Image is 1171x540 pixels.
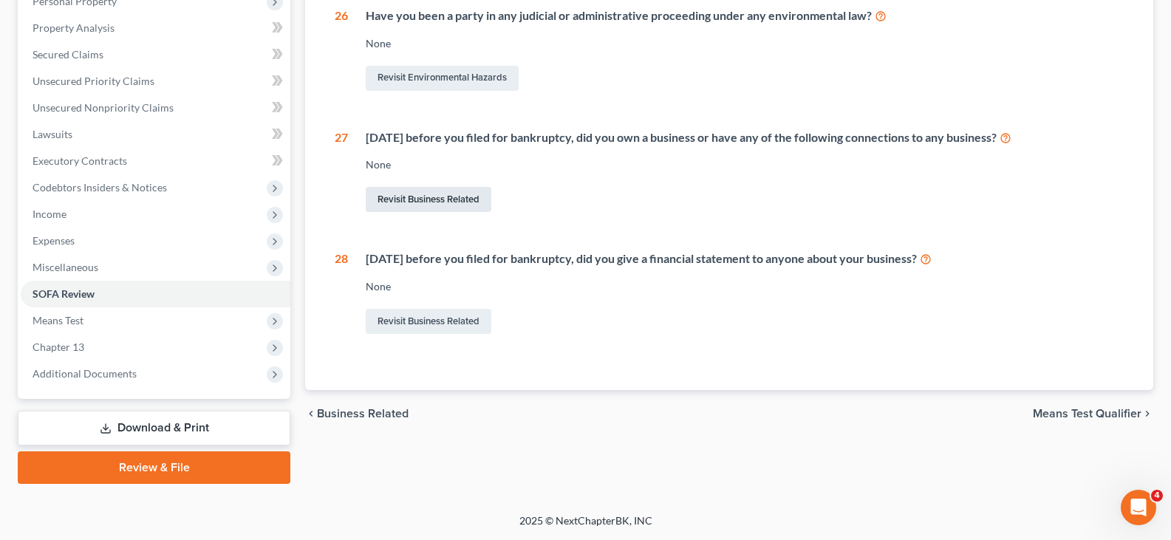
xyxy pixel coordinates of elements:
[366,36,1124,51] div: None
[1121,490,1156,525] iframe: Intercom live chat
[33,234,75,247] span: Expenses
[21,281,290,307] a: SOFA Review
[366,309,491,334] a: Revisit Business Related
[33,261,98,273] span: Miscellaneous
[165,513,1007,540] div: 2025 © NextChapterBK, INC
[366,157,1124,172] div: None
[33,341,84,353] span: Chapter 13
[33,314,83,327] span: Means Test
[21,121,290,148] a: Lawsuits
[317,408,409,420] span: Business Related
[366,129,1124,146] div: [DATE] before you filed for bankruptcy, did you own a business or have any of the following conne...
[21,41,290,68] a: Secured Claims
[305,408,409,420] button: chevron_left Business Related
[366,187,491,212] a: Revisit Business Related
[366,279,1124,294] div: None
[1033,408,1153,420] button: Means Test Qualifier chevron_right
[366,7,1124,24] div: Have you been a party in any judicial or administrative proceeding under any environmental law?
[33,367,137,380] span: Additional Documents
[33,154,127,167] span: Executory Contracts
[21,148,290,174] a: Executory Contracts
[21,95,290,121] a: Unsecured Nonpriority Claims
[33,75,154,87] span: Unsecured Priority Claims
[33,101,174,114] span: Unsecured Nonpriority Claims
[366,66,519,91] a: Revisit Environmental Hazards
[1141,408,1153,420] i: chevron_right
[335,250,348,337] div: 28
[21,68,290,95] a: Unsecured Priority Claims
[33,287,95,300] span: SOFA Review
[18,451,290,484] a: Review & File
[335,7,348,94] div: 26
[366,250,1124,267] div: [DATE] before you filed for bankruptcy, did you give a financial statement to anyone about your b...
[33,128,72,140] span: Lawsuits
[18,411,290,445] a: Download & Print
[33,208,66,220] span: Income
[33,48,103,61] span: Secured Claims
[1151,490,1163,502] span: 4
[1033,408,1141,420] span: Means Test Qualifier
[33,21,115,34] span: Property Analysis
[33,181,167,194] span: Codebtors Insiders & Notices
[335,129,348,216] div: 27
[305,408,317,420] i: chevron_left
[21,15,290,41] a: Property Analysis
